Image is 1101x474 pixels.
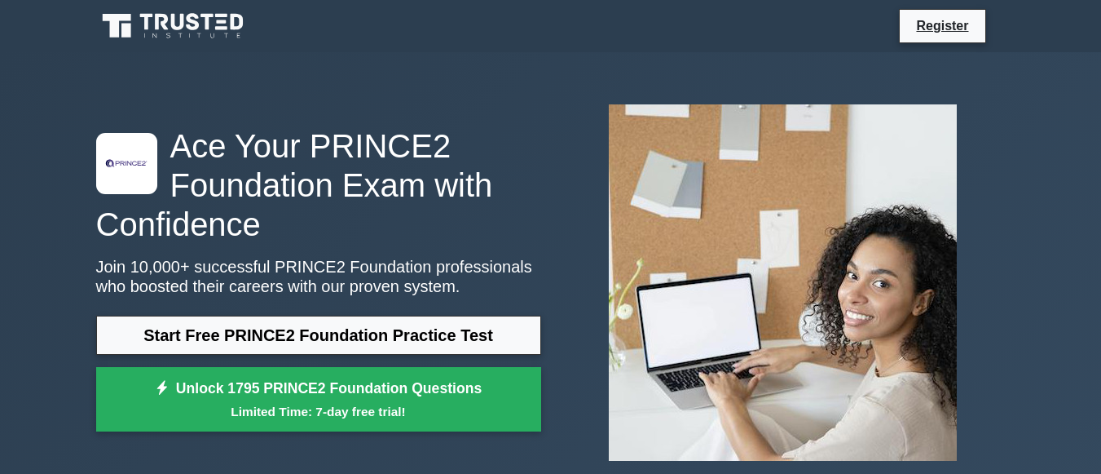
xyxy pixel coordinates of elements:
small: Limited Time: 7-day free trial! [117,402,521,421]
h1: Ace Your PRINCE2 Foundation Exam with Confidence [96,126,541,244]
a: Unlock 1795 PRINCE2 Foundation QuestionsLimited Time: 7-day free trial! [96,367,541,432]
a: Start Free PRINCE2 Foundation Practice Test [96,316,541,355]
p: Join 10,000+ successful PRINCE2 Foundation professionals who boosted their careers with our prove... [96,257,541,296]
a: Register [906,16,978,36]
